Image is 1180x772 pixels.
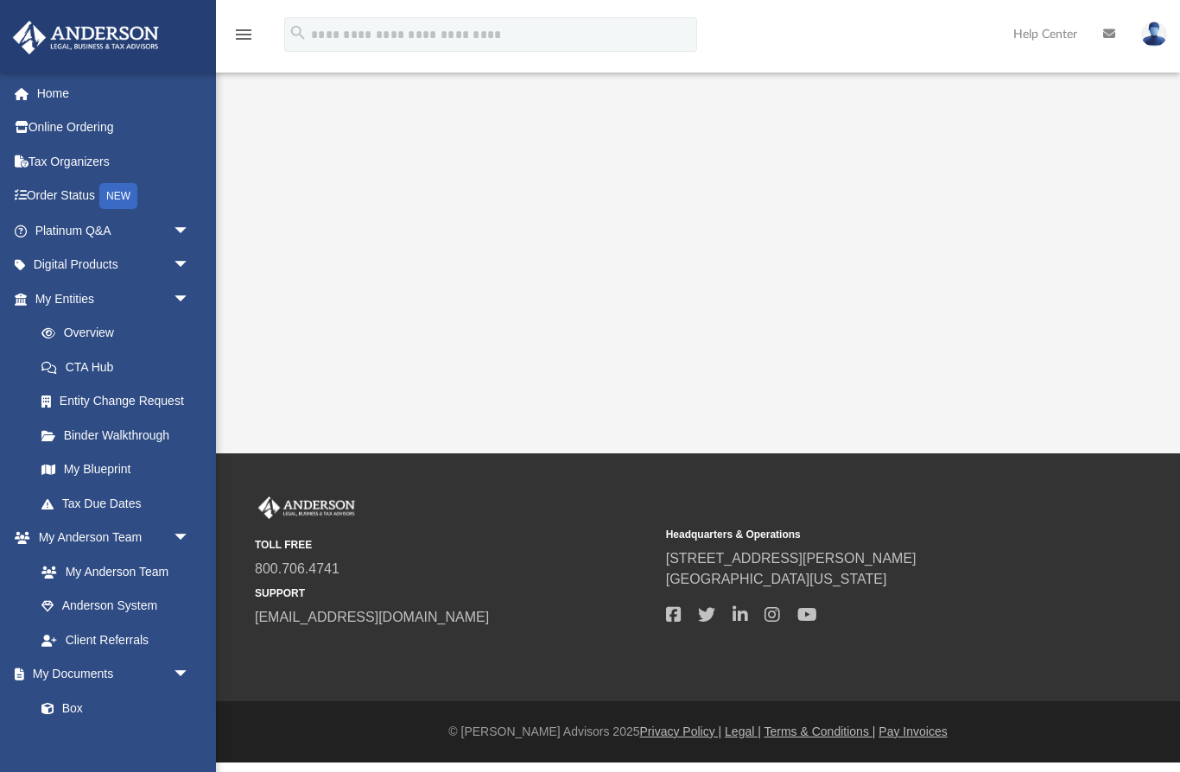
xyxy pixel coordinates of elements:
[24,589,207,623] a: Anderson System
[12,521,207,555] a: My Anderson Teamarrow_drop_down
[216,723,1180,741] div: © [PERSON_NAME] Advisors 2025
[640,725,722,738] a: Privacy Policy |
[173,657,207,693] span: arrow_drop_down
[8,21,164,54] img: Anderson Advisors Platinum Portal
[12,144,216,179] a: Tax Organizers
[725,725,761,738] a: Legal |
[24,350,216,384] a: CTA Hub
[666,551,917,566] a: [STREET_ADDRESS][PERSON_NAME]
[24,452,207,487] a: My Blueprint
[12,657,207,692] a: My Documentsarrow_drop_down
[666,527,1065,542] small: Headquarters & Operations
[99,183,137,209] div: NEW
[173,282,207,317] span: arrow_drop_down
[12,248,216,282] a: Digital Productsarrow_drop_down
[255,497,358,519] img: Anderson Advisors Platinum Portal
[12,179,216,214] a: Order StatusNEW
[1141,22,1167,47] img: User Pic
[666,572,887,586] a: [GEOGRAPHIC_DATA][US_STATE]
[173,248,207,283] span: arrow_drop_down
[233,33,254,45] a: menu
[173,521,207,556] span: arrow_drop_down
[255,537,654,553] small: TOLL FREE
[12,76,216,111] a: Home
[255,610,489,624] a: [EMAIL_ADDRESS][DOMAIN_NAME]
[289,23,308,42] i: search
[879,725,947,738] a: Pay Invoices
[233,24,254,45] i: menu
[173,213,207,249] span: arrow_drop_down
[24,623,207,657] a: Client Referrals
[24,486,216,521] a: Tax Due Dates
[24,691,199,725] a: Box
[24,316,216,351] a: Overview
[12,111,216,145] a: Online Ordering
[24,418,216,452] a: Binder Walkthrough
[12,282,216,316] a: My Entitiesarrow_drop_down
[24,384,216,419] a: Entity Change Request
[255,585,654,601] small: SUPPORT
[764,725,876,738] a: Terms & Conditions |
[24,554,199,589] a: My Anderson Team
[255,561,339,576] a: 800.706.4741
[12,213,216,248] a: Platinum Q&Aarrow_drop_down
